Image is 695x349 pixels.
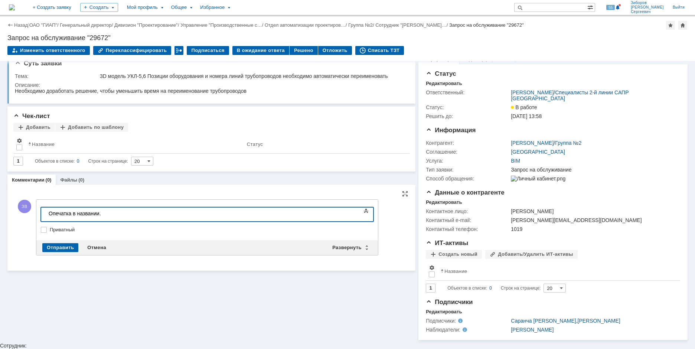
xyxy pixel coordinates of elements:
[29,22,60,28] div: /
[426,81,462,87] div: Редактировать
[678,21,687,30] div: Сделать домашней страницей
[444,268,467,274] div: Название
[426,309,462,315] div: Редактировать
[348,22,375,28] div: /
[15,73,98,79] div: Тема:
[511,318,576,324] a: Саранча [PERSON_NAME]
[426,208,509,214] div: Контактное лицо:
[578,318,620,324] a: [PERSON_NAME]
[29,22,57,28] a: ОАО "ГИАП"
[375,22,449,28] div: /
[631,5,664,10] span: [PERSON_NAME]
[46,177,52,183] div: (0)
[180,22,262,28] a: Управление "Производственные с…
[402,191,408,197] div: На всю страницу
[80,3,118,12] div: Создать
[16,138,22,144] span: Настройки
[511,176,565,182] img: Личный кабинет.png
[511,140,554,146] a: [PERSON_NAME]
[426,239,468,247] span: ИТ-активы
[666,21,675,30] div: Добавить в избранное
[489,284,492,293] div: 0
[348,22,373,28] a: Группа №2
[511,113,542,119] span: [DATE] 13:58
[362,206,371,215] span: Показать панель инструментов
[174,46,183,55] div: Работа с массовостью
[180,22,265,28] div: /
[265,22,348,28] div: /
[449,22,524,28] div: Запрос на обслуживание "29672"
[511,167,676,173] div: Запрос на обслуживание
[426,176,509,182] div: Способ обращения:
[78,177,84,183] div: (0)
[426,104,509,110] div: Статус:
[511,149,565,155] a: [GEOGRAPHIC_DATA]
[447,284,541,293] i: Строк на странице:
[247,141,263,147] div: Статус
[15,82,406,88] div: Описание:
[28,22,29,27] div: |
[375,22,446,28] a: Сотрудник "[PERSON_NAME]…
[60,22,114,28] div: /
[426,70,456,77] span: Статус
[114,22,180,28] div: /
[35,159,75,164] span: Объектов в списке:
[13,112,50,120] span: Чек-лист
[14,22,28,28] a: Назад
[429,265,435,271] span: Настройки
[631,1,664,5] span: Зиборов
[511,89,629,101] a: Специалисты 2-й линии САПР [GEOGRAPHIC_DATA]
[631,10,664,14] span: Сергеевич
[32,141,55,147] div: Название
[426,167,509,173] div: Тип заявки:
[511,89,554,95] a: [PERSON_NAME]
[426,327,500,333] div: Наблюдатели:
[606,5,615,10] span: 55
[511,226,676,232] div: 1019
[35,157,128,166] i: Строк на странице:
[7,34,688,42] div: Запрос на обслуживание "29672"
[511,89,676,101] div: /
[511,158,520,164] a: BIM
[426,149,509,155] div: Соглашение:
[426,189,505,196] span: Данные о контрагенте
[587,3,595,10] span: Расширенный поиск
[511,217,676,223] div: [PERSON_NAME][EMAIL_ADDRESS][DOMAIN_NAME]
[511,327,554,333] a: [PERSON_NAME]
[511,140,581,146] div: /
[15,60,62,67] span: Суть заявки
[9,4,15,10] img: logo
[426,318,500,324] div: Подписчики:
[426,113,509,119] div: Решить до:
[9,4,15,10] a: Перейти на домашнюю страницу
[426,299,473,306] span: Подписчики
[447,286,487,291] span: Объектов в списке:
[426,226,509,232] div: Контактный телефон:
[50,227,372,233] label: Приватный
[12,177,45,183] a: Комментарии
[18,200,31,213] span: ЗВ
[426,89,509,95] div: Ответственный:
[244,135,404,154] th: Статус
[265,22,346,28] a: Отдел автоматизации проектиров…
[426,127,476,134] span: Информация
[25,135,244,154] th: Название
[426,217,509,223] div: Контактный e-mail:
[426,158,509,164] div: Услуга:
[60,177,77,183] a: Файлы
[77,157,79,166] div: 0
[426,140,509,146] div: Контрагент:
[511,318,676,324] div: ,
[426,199,462,205] div: Редактировать
[555,140,581,146] a: Группа №2
[438,262,674,281] th: Название
[60,22,111,28] a: Генеральный директор
[511,208,676,214] div: [PERSON_NAME]
[511,104,537,110] span: В работе
[100,73,404,79] div: 3D модель УКЛ-5,6 Позиции оборудования и номера линий трубопроводов необходимо автоматически пере...
[3,3,108,9] div: Опечатка в названии.
[114,22,178,28] a: Дивизион "Проектирование"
